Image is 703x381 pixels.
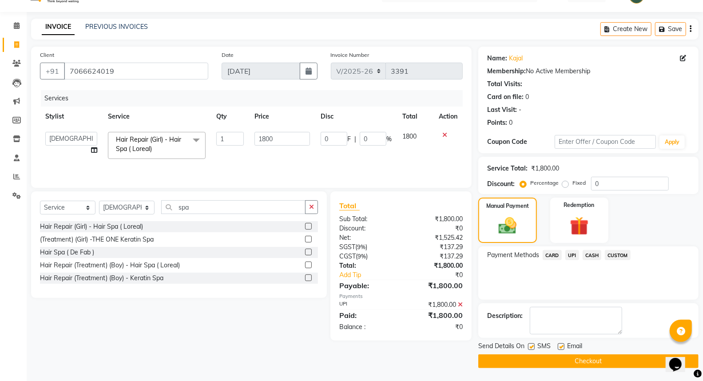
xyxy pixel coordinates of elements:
[333,224,401,233] div: Discount:
[401,242,469,252] div: ₹137.29
[211,107,249,127] th: Qty
[478,341,524,353] span: Send Details On
[401,252,469,261] div: ₹137.29
[103,107,211,127] th: Service
[41,90,469,107] div: Services
[402,132,417,140] span: 1800
[401,322,469,332] div: ₹0
[40,261,180,270] div: Hair Repair (Treatment) (Boy) - Hair Spa ( Loreal)
[85,23,148,31] a: PREVIOUS INVOICES
[333,214,401,224] div: Sub Total:
[357,243,365,250] span: 9%
[333,233,401,242] div: Net:
[487,79,522,89] div: Total Visits:
[564,201,595,209] label: Redemption
[333,270,412,280] a: Add Tip
[40,63,65,79] button: +91
[564,214,595,238] img: _gift.svg
[525,92,529,102] div: 0
[40,235,154,244] div: (Treatment) (Girl) -THE ONE Keratin Spa
[600,22,651,36] button: Create New
[401,224,469,233] div: ₹0
[565,250,579,260] span: UPI
[401,233,469,242] div: ₹1,525.42
[659,135,685,149] button: Apply
[42,19,75,35] a: INVOICE
[401,280,469,291] div: ₹1,800.00
[386,135,392,144] span: %
[357,253,366,260] span: 9%
[333,300,401,310] div: UPI
[478,354,699,368] button: Checkout
[509,118,512,127] div: 0
[666,345,694,372] iframe: chat widget
[161,200,306,214] input: Search or Scan
[333,242,401,252] div: ( )
[413,270,469,280] div: ₹0
[487,54,507,63] div: Name:
[347,135,351,144] span: F
[567,341,582,353] span: Email
[249,107,315,127] th: Price
[401,310,469,321] div: ₹1,800.00
[605,250,631,260] span: CUSTOM
[487,105,517,115] div: Last Visit:
[486,202,529,210] label: Manual Payment
[40,51,54,59] label: Client
[572,179,586,187] label: Fixed
[487,164,528,173] div: Service Total:
[116,135,181,153] span: Hair Repair (Girl) - Hair Spa ( Loreal)
[487,118,507,127] div: Points:
[531,164,559,173] div: ₹1,800.00
[555,135,656,149] input: Enter Offer / Coupon Code
[487,67,526,76] div: Membership:
[152,145,156,153] a: x
[397,107,433,127] th: Total
[333,252,401,261] div: ( )
[222,51,234,59] label: Date
[40,248,94,257] div: Hair Spa ( De Fab )
[487,311,523,321] div: Description:
[315,107,397,127] th: Disc
[339,293,463,300] div: Payments
[331,51,369,59] label: Invoice Number
[333,310,401,321] div: Paid:
[583,250,602,260] span: CASH
[487,92,524,102] div: Card on file:
[530,179,559,187] label: Percentage
[433,107,463,127] th: Action
[339,201,360,210] span: Total
[64,63,208,79] input: Search by Name/Mobile/Email/Code
[333,280,401,291] div: Payable:
[339,252,356,260] span: CGST
[401,300,469,310] div: ₹1,800.00
[487,250,539,260] span: Payment Methods
[487,179,515,189] div: Discount:
[519,105,521,115] div: -
[333,322,401,332] div: Balance :
[333,261,401,270] div: Total:
[509,54,523,63] a: Kajal
[401,261,469,270] div: ₹1,800.00
[401,214,469,224] div: ₹1,800.00
[493,215,522,236] img: _cash.svg
[339,243,355,251] span: SGST
[537,341,551,353] span: SMS
[487,67,690,76] div: No Active Membership
[40,222,143,231] div: Hair Repair (Girl) - Hair Spa ( Loreal)
[40,274,163,283] div: Hair Repair (Treatment) (Boy) - Keratin Spa
[354,135,356,144] span: |
[655,22,686,36] button: Save
[543,250,562,260] span: CARD
[487,137,555,147] div: Coupon Code
[40,107,103,127] th: Stylist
